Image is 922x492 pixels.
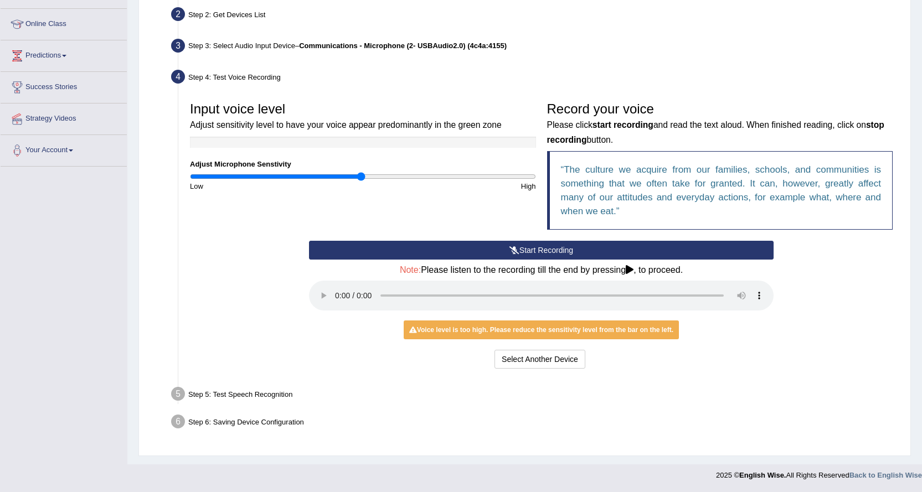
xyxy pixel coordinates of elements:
[849,471,922,479] a: Back to English Wise
[184,181,363,191] div: Low
[716,464,922,480] div: 2025 © All Rights Reserved
[190,102,536,131] h3: Input voice level
[166,384,905,408] div: Step 5: Test Speech Recognition
[190,159,291,169] label: Adjust Microphone Senstivity
[1,9,127,37] a: Online Class
[1,40,127,68] a: Predictions
[295,42,507,50] span: –
[547,120,884,144] b: stop recording
[495,350,585,369] button: Select Another Device
[166,35,905,60] div: Step 3: Select Audio Input Device
[190,120,502,130] small: Adjust sensitivity level to have your voice appear predominantly in the green zone
[547,120,884,144] small: Please click and read the text aloud. When finished reading, click on button.
[166,411,905,436] div: Step 6: Saving Device Configuration
[309,241,774,260] button: Start Recording
[309,265,774,275] h4: Please listen to the recording till the end by pressing , to proceed.
[561,164,882,216] q: The culture we acquire from our families, schools, and communities is something that we often tak...
[1,135,127,163] a: Your Account
[400,265,421,275] span: Note:
[363,181,541,191] div: High
[404,320,679,339] div: Voice level is too high. Please reduce the sensitivity level from the bar on the left.
[739,471,786,479] strong: English Wise.
[547,102,893,146] h3: Record your voice
[593,120,653,130] b: start recording
[1,72,127,100] a: Success Stories
[166,66,905,91] div: Step 4: Test Voice Recording
[299,42,507,50] b: Communications - Microphone (2- USBAudio2.0) (4c4a:4155)
[166,4,905,28] div: Step 2: Get Devices List
[1,103,127,131] a: Strategy Videos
